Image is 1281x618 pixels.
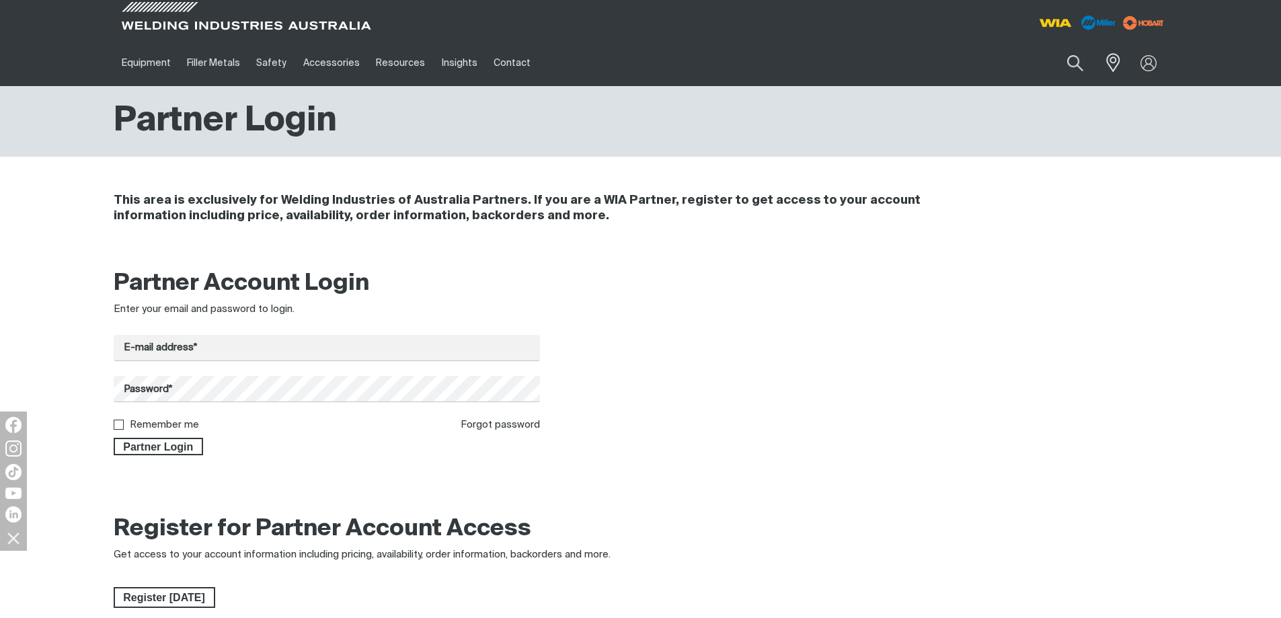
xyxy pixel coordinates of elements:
a: Accessories [295,40,368,86]
img: Instagram [5,440,22,457]
h2: Partner Account Login [114,269,541,299]
button: Partner Login [114,438,204,455]
label: Remember me [130,420,199,430]
img: miller [1119,13,1168,33]
a: Forgot password [461,420,540,430]
nav: Main [114,40,904,86]
img: LinkedIn [5,506,22,523]
span: Register [DATE] [115,587,214,609]
a: Register Today [114,587,215,609]
a: Safety [248,40,295,86]
h4: This area is exclusively for Welding Industries of Australia Partners. If you are a WIA Partner, ... [114,193,988,224]
input: Product name or item number... [1035,47,1097,79]
a: Resources [368,40,433,86]
div: Enter your email and password to login. [114,302,541,317]
span: Get access to your account information including pricing, availability, order information, backor... [114,549,611,559]
button: Search products [1052,47,1098,79]
img: TikTok [5,464,22,480]
h2: Register for Partner Account Access [114,514,531,544]
span: Partner Login [115,438,202,455]
img: hide socials [2,527,25,549]
a: Filler Metals [179,40,248,86]
h1: Partner Login [114,100,337,143]
a: Equipment [114,40,179,86]
a: Contact [486,40,539,86]
a: Insights [433,40,485,86]
img: YouTube [5,488,22,499]
img: Facebook [5,417,22,433]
